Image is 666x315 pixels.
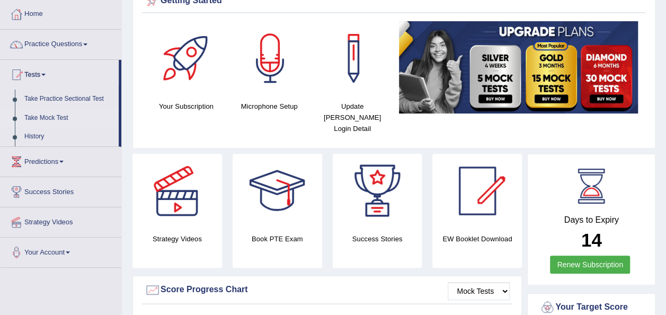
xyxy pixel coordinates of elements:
[581,230,602,250] b: 14
[20,90,119,109] a: Take Practice Sectional Test
[145,282,510,298] div: Score Progress Chart
[1,177,121,204] a: Success Stories
[316,101,389,134] h4: Update [PERSON_NAME] Login Detail
[333,233,422,244] h4: Success Stories
[20,109,119,128] a: Take Mock Test
[539,215,643,225] h4: Days to Expiry
[1,30,121,56] a: Practice Questions
[399,21,638,113] img: small5.jpg
[132,233,222,244] h4: Strategy Videos
[1,147,121,173] a: Predictions
[150,101,223,112] h4: Your Subscription
[233,233,322,244] h4: Book PTE Exam
[1,207,121,234] a: Strategy Videos
[1,60,119,86] a: Tests
[233,101,306,112] h4: Microphone Setup
[432,233,522,244] h4: EW Booklet Download
[1,238,121,264] a: Your Account
[20,127,119,146] a: History
[550,256,630,274] a: Renew Subscription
